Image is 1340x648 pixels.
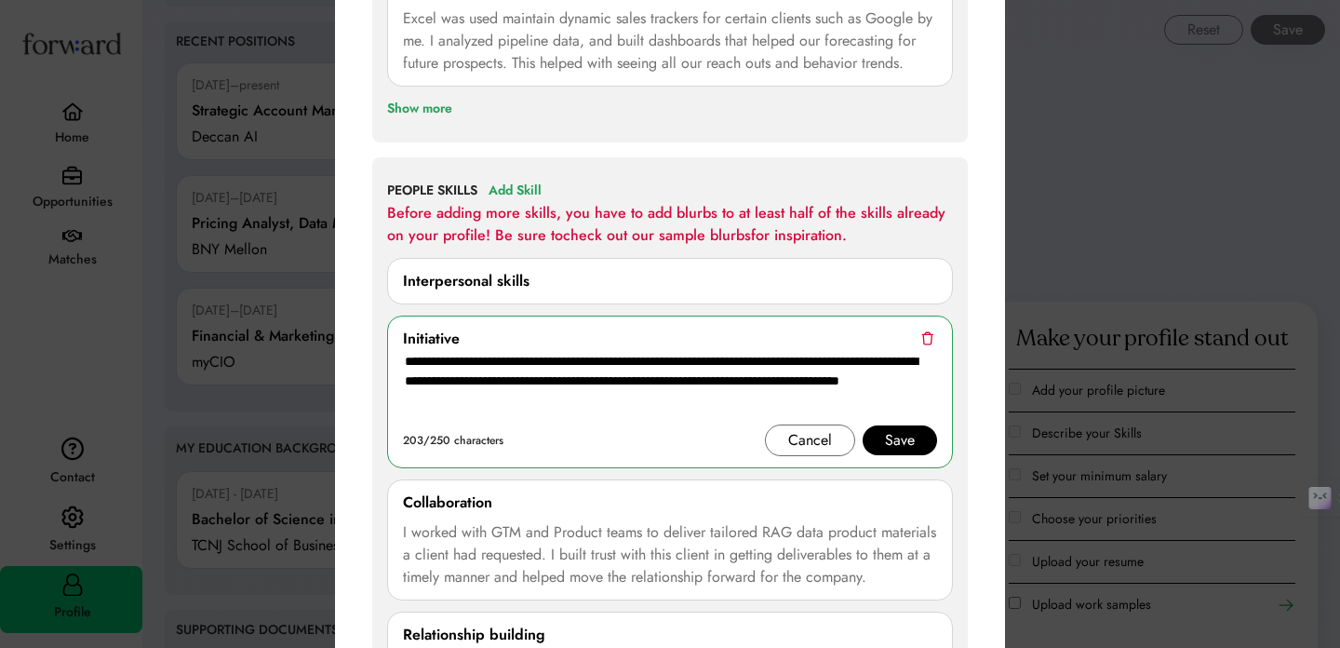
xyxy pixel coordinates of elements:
[403,270,529,292] div: Interpersonal skills
[403,521,937,588] div: I worked with GTM and Product teams to deliver tailored RAG data product materials a client had r...
[788,429,832,452] div: Cancel
[403,429,503,452] div: 203/250 characters
[563,224,751,246] a: check out our sample blurbs
[387,202,953,247] div: Before adding more skills, you have to add blurbs to at least half of the skills already on your ...
[387,182,477,200] div: PEOPLE SKILLS
[403,7,937,74] div: Excel was used maintain dynamic sales trackers for certain clients such as Google by me. I analyz...
[885,429,915,452] div: Save
[403,492,492,514] div: Collaboration
[403,328,460,350] div: Initiative
[921,331,933,345] img: trash.svg
[489,180,542,202] div: Add Skill
[387,98,452,120] div: Show more
[403,624,545,646] div: Relationship building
